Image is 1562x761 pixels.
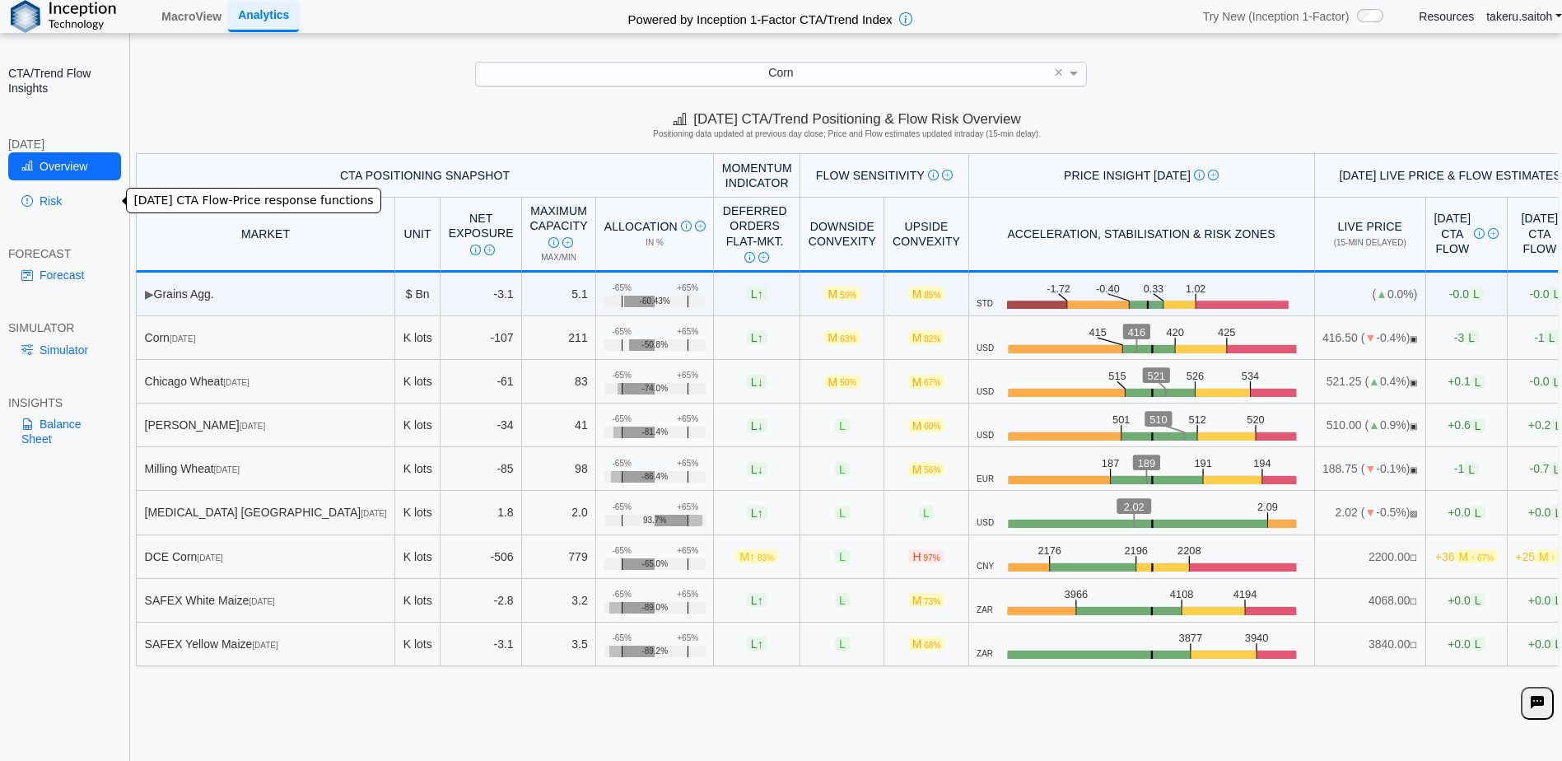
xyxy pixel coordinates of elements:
span: M [908,375,945,389]
div: +65% [677,590,698,600]
span: M [824,375,861,389]
span: L [835,637,850,651]
td: 510.00 ( 0.9%) [1315,404,1426,447]
span: +0.0 [1448,637,1485,651]
span: L [747,462,767,476]
div: +65% [677,502,698,512]
span: +0.0 [1448,593,1485,607]
div: +65% [677,414,698,424]
span: L [835,418,850,432]
td: 521.25 ( 0.4%) [1315,360,1426,404]
td: -2.8 [441,579,522,623]
h2: CTA/Trend Flow Insights [8,66,121,96]
text: 3966 [1065,589,1089,601]
td: 5.1 [522,273,596,316]
div: [DATE] CTA Flow [1434,211,1499,256]
span: L [747,330,767,344]
span: L [1469,287,1484,301]
text: -0.40 [1098,282,1122,295]
span: L [1471,375,1485,389]
span: in % [646,238,664,247]
span: ▲ [1376,287,1387,301]
img: Read More [562,237,573,248]
th: Unit [395,198,441,273]
span: ↓ [758,418,763,432]
span: 63% [840,334,856,343]
div: Maximum Capacity [530,203,588,249]
text: 415 [1089,326,1107,338]
td: 98 [522,447,596,491]
a: Resources [1419,9,1474,24]
span: -60.43% [640,296,670,306]
span: ↑ [758,331,763,344]
img: Info [548,237,559,248]
text: 521 [1148,370,1165,382]
div: -65% [613,502,632,512]
td: 2.0 [522,491,596,535]
span: [DATE] [170,334,195,343]
span: L [919,506,934,520]
span: [DATE] [197,553,222,563]
div: [DATE] [8,137,121,152]
img: Info [928,170,939,180]
td: 211 [522,316,596,360]
span: L [747,418,767,432]
text: 510 [1149,413,1167,426]
img: Read More [942,170,953,180]
div: -65% [613,546,632,556]
span: L [1545,330,1560,344]
div: FORECAST [8,246,121,261]
span: USD [977,431,994,441]
a: MacroView [155,2,228,30]
img: Read More [484,245,495,255]
div: -65% [613,283,632,293]
div: +65% [677,327,698,337]
span: M [1455,549,1498,563]
span: ▼ [1364,506,1376,519]
div: +65% [677,633,698,643]
text: 189 [1138,457,1155,469]
td: -107 [441,316,522,360]
div: SAFEX Yellow Maize [145,637,387,651]
td: -61 [441,360,522,404]
span: ↓ [758,462,763,475]
div: SIMULATOR [8,320,121,335]
span: [DATE] [249,597,274,606]
td: Grains Agg. [136,273,395,316]
div: -65% [613,414,632,424]
td: 416.50 ( -0.4%) [1315,316,1426,360]
text: 2176 [1038,545,1062,558]
div: +65% [677,371,698,380]
span: L [1471,637,1485,651]
img: Info [681,221,692,231]
td: K lots [395,491,441,535]
a: Risk [8,187,121,215]
td: 41 [522,404,596,447]
span: Try New (Inception 1-Factor) [1203,9,1350,24]
img: Info [1194,170,1205,180]
span: L [1464,330,1479,344]
span: ↑ [749,550,755,563]
span: OPEN: Market session is currently open. [1410,334,1417,343]
div: +65% [677,459,698,469]
span: 59% [840,291,856,300]
span: L [835,462,850,476]
td: $ Bn [395,273,441,316]
span: STD [977,299,993,309]
td: K lots [395,579,441,623]
span: CNY [977,562,994,572]
span: OPEN: Market session is currently open. [1410,465,1417,474]
div: Flow Sensitivity [809,168,960,183]
span: M [735,549,778,563]
text: 425 [1218,326,1235,338]
span: [DATE] [214,465,240,474]
span: [DATE] [252,641,277,650]
span: 67% [924,378,940,387]
text: 4194 [1233,589,1257,601]
text: 187 [1102,457,1119,469]
td: K lots [395,623,441,666]
text: 515 [1108,370,1126,382]
span: [DATE] [361,509,386,518]
img: Info [1474,228,1485,239]
text: 2208 [1177,545,1201,558]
